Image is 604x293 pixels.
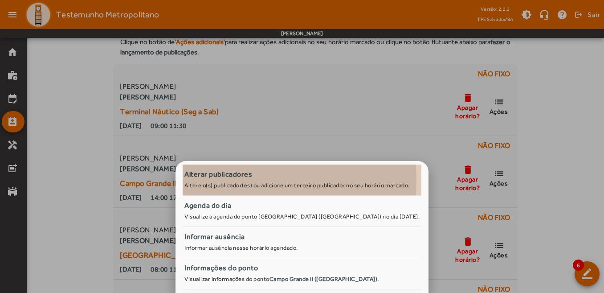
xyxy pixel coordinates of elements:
small: Informar ausência nesse horário agendado. [184,244,298,251]
small: Altere o(s) publicador(es) ou adicione um terceiro publicador no seu horário marcado. [184,182,410,189]
small: Visualizar informações do ponto . [184,276,379,282]
a: Alterar publicadoresAltere o(s) publicador(es) ou adicione um terceiro publicador no seu horário ... [183,165,421,196]
div: Agenda do dia [184,200,420,211]
small: Visualize a agenda do ponto [GEOGRAPHIC_DATA] ([GEOGRAPHIC_DATA]) no dia [DATE]. [184,213,420,220]
div: Informar ausência [184,231,420,242]
div: Alterar publicadores [184,169,420,180]
div: Informações do ponto [184,263,420,273]
strong: Campo Grande II ([GEOGRAPHIC_DATA]) [269,276,378,282]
